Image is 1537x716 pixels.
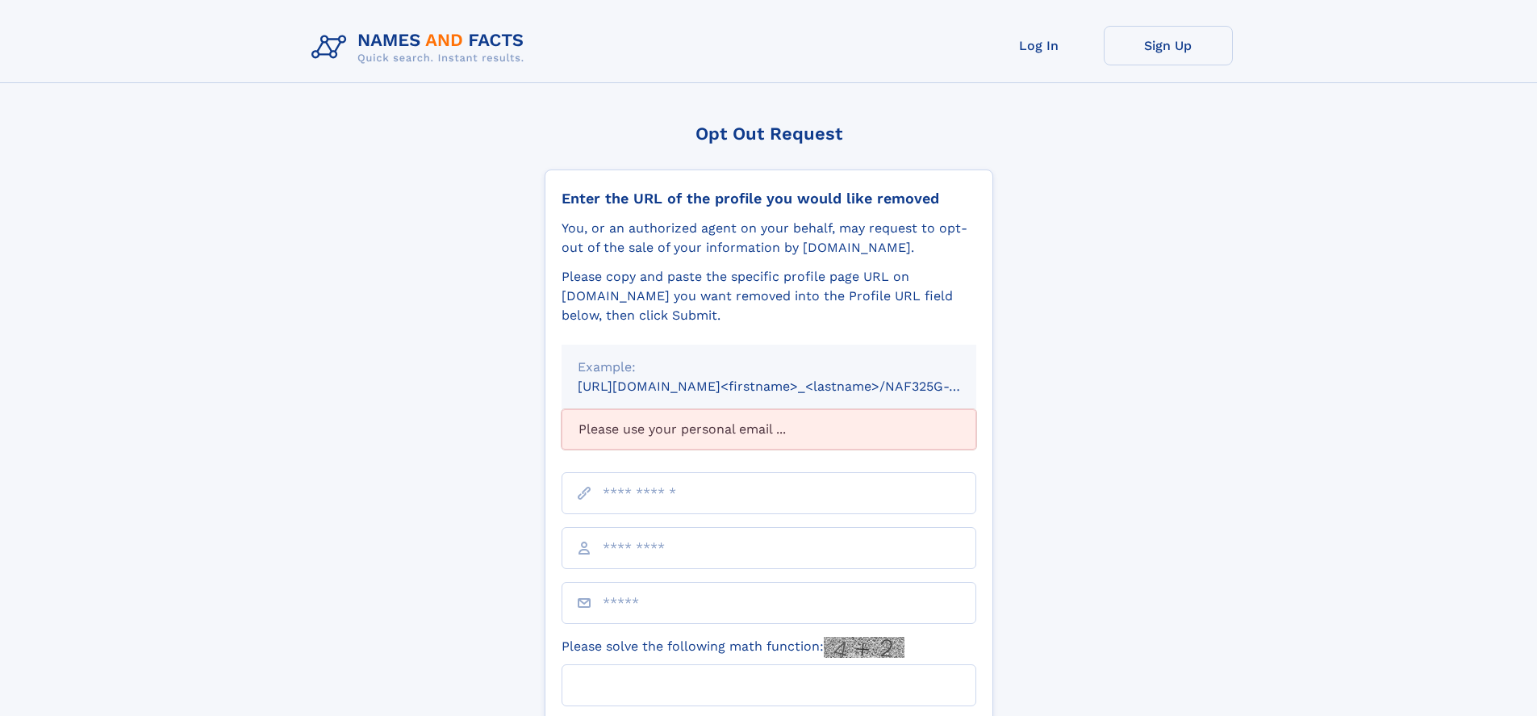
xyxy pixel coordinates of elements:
div: Example: [578,358,960,377]
div: Please copy and paste the specific profile page URL on [DOMAIN_NAME] you want removed into the Pr... [562,267,976,325]
label: Please solve the following math function: [562,637,904,658]
div: Please use your personal email ... [562,409,976,450]
div: Enter the URL of the profile you would like removed [562,190,976,207]
small: [URL][DOMAIN_NAME]<firstname>_<lastname>/NAF325G-xxxxxxxx [578,379,1007,394]
a: Log In [975,26,1104,65]
img: Logo Names and Facts [305,26,537,69]
a: Sign Up [1104,26,1233,65]
div: Opt Out Request [545,124,993,144]
div: You, or an authorized agent on your behalf, may request to opt-out of the sale of your informatio... [562,219,976,258]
